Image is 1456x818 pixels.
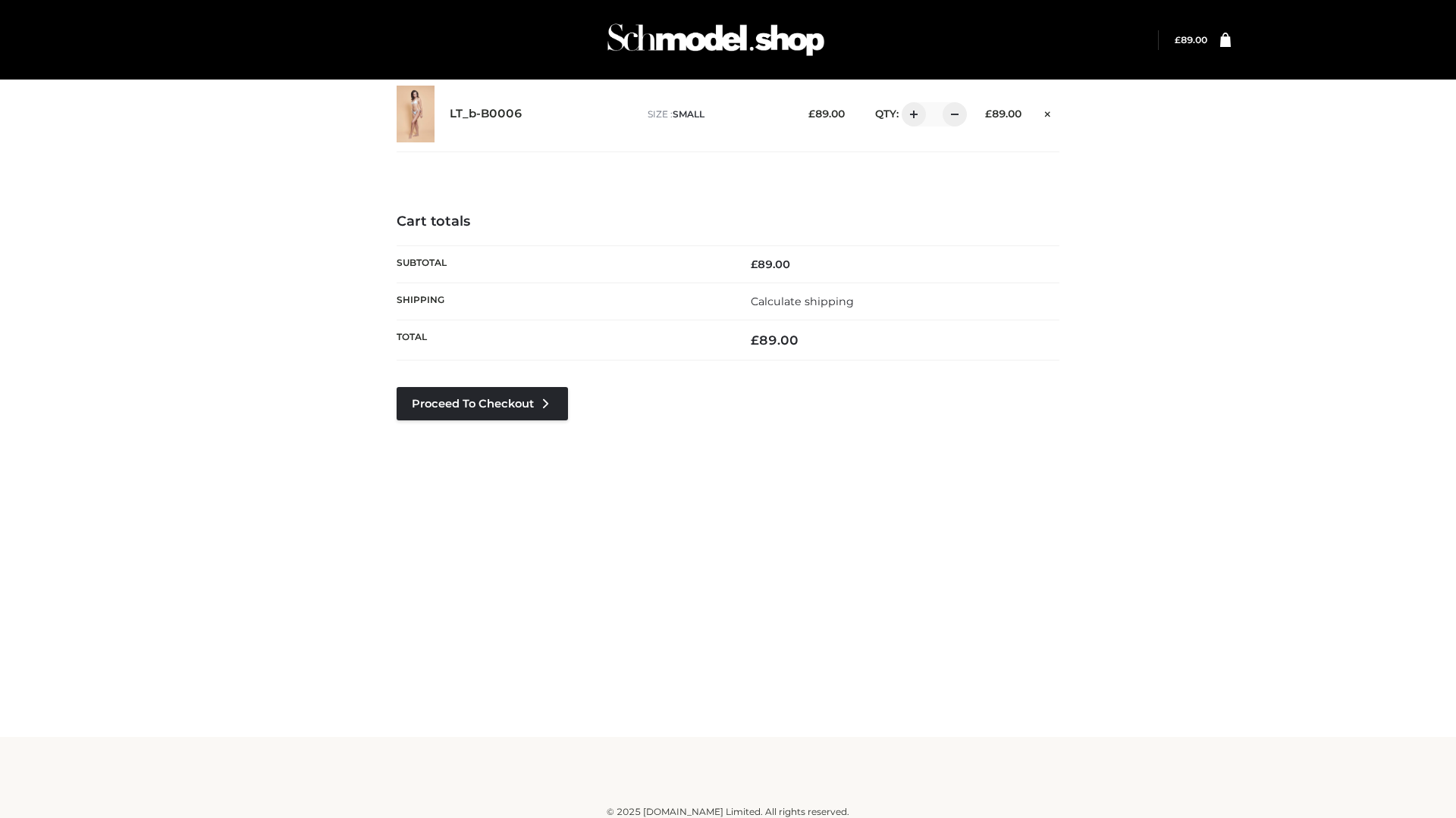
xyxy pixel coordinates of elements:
p: size : [648,108,785,121]
bdi: 89.00 [751,333,799,348]
img: Schmodel Admin 964 [602,10,830,70]
a: Calculate shipping [751,295,854,308]
a: LT_b-B0006 [450,107,522,121]
th: Shipping [397,283,728,320]
bdi: 89.00 [751,258,790,271]
span: £ [751,258,758,271]
span: £ [751,333,759,348]
h4: Cart totals [397,214,1059,230]
span: £ [808,108,815,120]
span: SMALL [673,108,704,120]
bdi: 89.00 [1175,34,1207,45]
th: Total [397,320,728,361]
span: £ [985,108,992,120]
bdi: 89.00 [985,108,1021,120]
a: Remove this item [1037,102,1059,122]
a: Proceed to Checkout [397,387,568,420]
div: QTY: [860,102,962,126]
bdi: 89.00 [808,108,845,120]
th: Subtotal [397,245,728,283]
img: LT_b-B0006 - SMALL [397,86,435,142]
a: £89.00 [1175,34,1207,45]
span: £ [1175,34,1181,45]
